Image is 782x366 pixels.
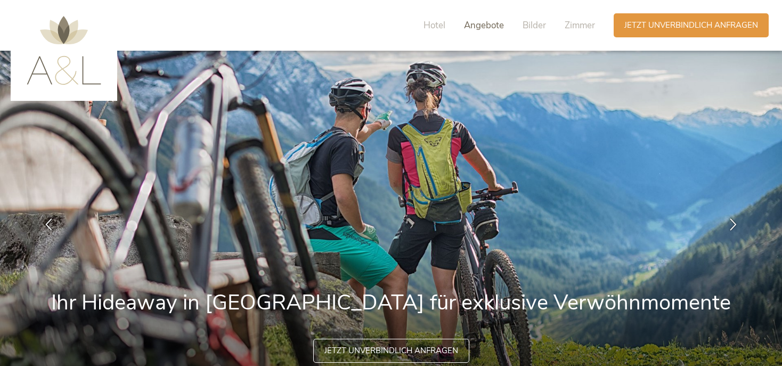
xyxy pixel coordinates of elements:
[523,19,546,31] span: Bilder
[464,19,504,31] span: Angebote
[565,19,595,31] span: Zimmer
[27,16,101,85] img: AMONTI & LUNARIS Wellnessresort
[624,20,758,31] span: Jetzt unverbindlich anfragen
[423,19,445,31] span: Hotel
[324,345,458,356] span: Jetzt unverbindlich anfragen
